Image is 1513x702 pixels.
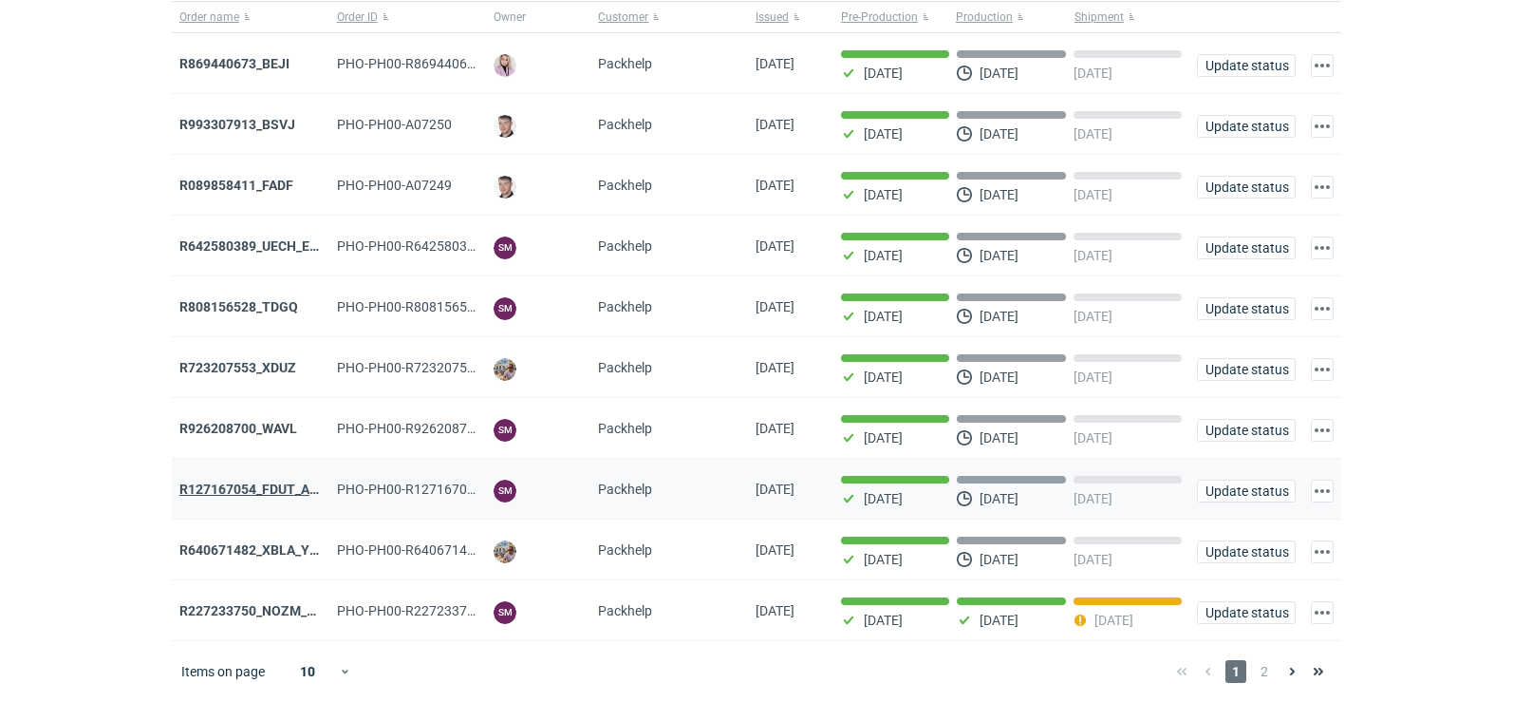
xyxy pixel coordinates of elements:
[494,297,516,320] figcaption: SM
[598,9,648,25] span: Customer
[172,2,329,32] button: Order name
[1197,54,1296,77] button: Update status
[1205,180,1287,194] span: Update status
[337,482,558,497] span: PHO-PH00-R127167054_FDUT_ACTL
[864,430,903,446] p: [DATE]
[1311,176,1334,199] button: Actions
[756,178,794,193] span: 18/09/2025
[1197,297,1296,320] button: Update status
[494,419,516,442] figcaption: SM
[980,491,1018,506] p: [DATE]
[756,117,794,132] span: 18/09/2025
[590,2,748,32] button: Customer
[864,552,903,567] p: [DATE]
[181,662,265,681] span: Items on page
[179,360,296,375] a: R723207553_XDUZ
[1311,419,1334,442] button: Actions
[494,237,516,259] figcaption: SM
[980,248,1018,263] p: [DATE]
[1074,126,1112,142] p: [DATE]
[756,482,794,497] span: 09/09/2025
[1197,176,1296,199] button: Update status
[598,542,652,558] span: Packhelp
[864,248,903,263] p: [DATE]
[337,542,680,558] span: PHO-PH00-R640671482_XBLA_YSXL_LGDV_BUVN_WVLV
[864,66,903,81] p: [DATE]
[494,480,516,503] figcaption: SM
[980,66,1018,81] p: [DATE]
[1205,424,1287,437] span: Update status
[1197,480,1296,503] button: Update status
[1074,9,1124,25] span: Shipment
[980,309,1018,324] p: [DATE]
[841,9,918,25] span: Pre-Production
[179,482,334,497] a: R127167054_FDUT_ACTL
[864,613,903,628] p: [DATE]
[756,299,794,314] span: 17/09/2025
[1225,660,1246,683] span: 1
[1074,309,1112,324] p: [DATE]
[494,541,516,563] img: Michał Palasek
[980,187,1018,202] p: [DATE]
[1074,248,1112,263] p: [DATE]
[1311,297,1334,320] button: Actions
[1074,552,1112,567] p: [DATE]
[179,117,295,132] a: R993307913_BSVJ
[598,299,652,314] span: Packhelp
[179,603,323,618] a: R227233750_NOZM_V1
[756,9,789,25] span: Issued
[179,178,293,193] a: R089858411_FADF
[337,360,521,375] span: PHO-PH00-R723207553_XDUZ
[494,115,516,138] img: Maciej Sikora
[864,309,903,324] p: [DATE]
[1205,302,1287,315] span: Update status
[598,482,652,497] span: Packhelp
[1311,115,1334,138] button: Actions
[494,9,526,25] span: Owner
[1074,370,1112,385] p: [DATE]
[598,178,652,193] span: Packhelp
[1205,545,1287,559] span: Update status
[494,601,516,624] figcaption: SM
[1074,187,1112,202] p: [DATE]
[1197,115,1296,138] button: Update status
[833,2,952,32] button: Pre-Production
[980,552,1018,567] p: [DATE]
[864,187,903,202] p: [DATE]
[337,238,558,254] span: PHO-PH00-R642580389_UECH_ESJL
[1197,237,1296,259] button: Update status
[1311,601,1334,624] button: Actions
[494,176,516,199] img: Maciej Sikora
[864,491,903,506] p: [DATE]
[864,126,903,142] p: [DATE]
[1071,2,1189,32] button: Shipment
[337,603,548,618] span: PHO-PH00-R227233750_NOZM_V1
[756,360,794,375] span: 16/09/2025
[1311,237,1334,259] button: Actions
[179,238,333,254] a: R642580389_UECH_ESJL
[1205,606,1287,619] span: Update status
[1311,480,1334,503] button: Actions
[179,299,298,314] a: R808156528_TDGQ
[329,2,487,32] button: Order ID
[337,178,452,193] span: PHO-PH00-A07249
[598,117,652,132] span: Packhelp
[494,358,516,381] img: Michał Palasek
[980,613,1018,628] p: [DATE]
[980,126,1018,142] p: [DATE]
[598,238,652,254] span: Packhelp
[1197,541,1296,563] button: Update status
[1205,363,1287,376] span: Update status
[756,421,794,436] span: 11/09/2025
[494,54,516,77] img: Klaudia Wiśniewska
[179,421,297,436] a: R926208700_WAVL
[756,542,794,558] span: 08/09/2025
[337,56,515,71] span: PHO-PH00-R869440673_BEJI
[952,2,1071,32] button: Production
[1205,484,1287,498] span: Update status
[1197,601,1296,624] button: Update status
